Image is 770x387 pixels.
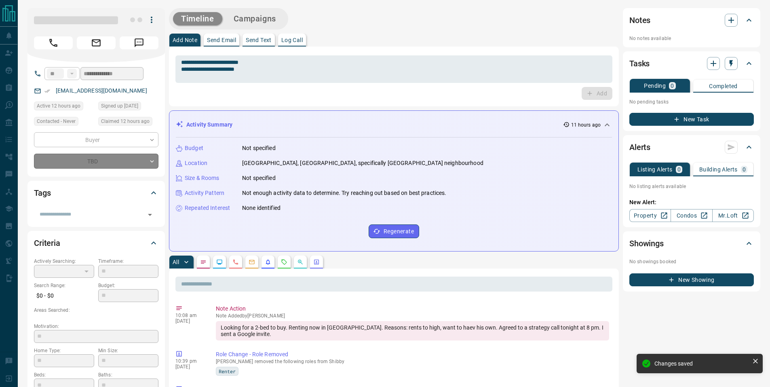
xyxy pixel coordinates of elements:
a: Condos [671,209,712,222]
p: 0 [743,167,746,172]
span: Email [77,36,116,49]
p: Home Type: [34,347,94,354]
p: Search Range: [34,282,94,289]
p: Activity Summary [186,121,232,129]
div: Criteria [34,233,158,253]
p: 10:08 am [175,313,204,318]
h2: Tags [34,186,51,199]
p: 0 [677,167,681,172]
p: Size & Rooms [185,174,219,182]
div: Tags [34,183,158,203]
p: Add Note [173,37,197,43]
p: Location [185,159,207,167]
p: Listing Alerts [637,167,673,172]
svg: Listing Alerts [265,259,271,265]
svg: Agent Actions [313,259,320,265]
div: Thu Sep 11 2025 [34,102,94,113]
h2: Criteria [34,237,60,250]
button: Open [144,209,156,220]
span: Claimed 12 hours ago [101,117,150,125]
p: Motivation: [34,323,158,330]
div: Looking for a 2-bed to buy. Renting now in [GEOGRAPHIC_DATA]. Reasons: rents to high, want to hae... [216,321,609,340]
p: Beds: [34,371,94,379]
svg: Opportunities [297,259,304,265]
h2: Showings [629,237,664,250]
div: Sat Jul 05 2025 [98,102,158,113]
p: 11 hours ago [571,121,601,129]
div: TBD [34,154,158,169]
p: No listing alerts available [629,183,754,190]
h2: Tasks [629,57,650,70]
span: Call [34,36,73,49]
button: Campaigns [226,12,284,25]
div: Tasks [629,54,754,73]
p: Send Text [246,37,272,43]
div: Buyer [34,132,158,147]
p: Budget: [98,282,158,289]
a: Property [629,209,671,222]
p: Not enough activity data to determine. Try reaching out based on best practices. [242,189,447,197]
svg: Notes [200,259,207,265]
p: Log Call [281,37,303,43]
h2: Notes [629,14,650,27]
button: Regenerate [369,224,419,238]
p: [DATE] [175,318,204,324]
p: All [173,259,179,265]
p: $0 - $0 [34,289,94,302]
div: Changes saved [654,360,749,367]
h2: Alerts [629,141,650,154]
span: Active 12 hours ago [37,102,80,110]
p: [DATE] [175,364,204,370]
p: Repeated Interest [185,204,230,212]
button: New Showing [629,273,754,286]
p: Timeframe: [98,258,158,265]
span: Contacted - Never [37,117,76,125]
p: 10:39 pm [175,358,204,364]
span: Renter [219,367,236,375]
svg: Email Verified [44,88,50,94]
p: Pending [644,83,666,89]
a: [EMAIL_ADDRESS][DOMAIN_NAME] [56,87,147,94]
p: Areas Searched: [34,307,158,314]
p: Role Change - Role Removed [216,350,609,359]
p: Send Email [207,37,236,43]
p: Not specified [242,144,276,152]
p: Baths: [98,371,158,379]
svg: Calls [232,259,239,265]
div: Thu Sep 11 2025 [98,117,158,128]
div: Activity Summary11 hours ago [176,117,612,132]
svg: Requests [281,259,287,265]
p: No pending tasks [629,96,754,108]
p: New Alert: [629,198,754,207]
p: No showings booked [629,258,754,265]
p: Note Added by [PERSON_NAME] [216,313,609,319]
div: Showings [629,234,754,253]
div: Alerts [629,137,754,157]
p: No notes available [629,35,754,42]
svg: Emails [249,259,255,265]
p: [PERSON_NAME] removed the following roles from Shibby [216,359,609,364]
p: Note Action [216,305,609,313]
p: Activity Pattern [185,189,224,197]
p: Building Alerts [699,167,738,172]
div: Notes [629,11,754,30]
p: [GEOGRAPHIC_DATA], [GEOGRAPHIC_DATA], specifically [GEOGRAPHIC_DATA] neighbourhood [242,159,483,167]
p: Actively Searching: [34,258,94,265]
svg: Lead Browsing Activity [216,259,223,265]
p: Budget [185,144,203,152]
p: Completed [709,83,738,89]
a: Mr.Loft [712,209,754,222]
p: Not specified [242,174,276,182]
span: Message [120,36,158,49]
p: 0 [671,83,674,89]
button: New Task [629,113,754,126]
button: Timeline [173,12,222,25]
textarea: To enrich screen reader interactions, please activate Accessibility in Grammarly extension settings [181,59,607,80]
p: Min Size: [98,347,158,354]
p: None identified [242,204,281,212]
span: Signed up [DATE] [101,102,138,110]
